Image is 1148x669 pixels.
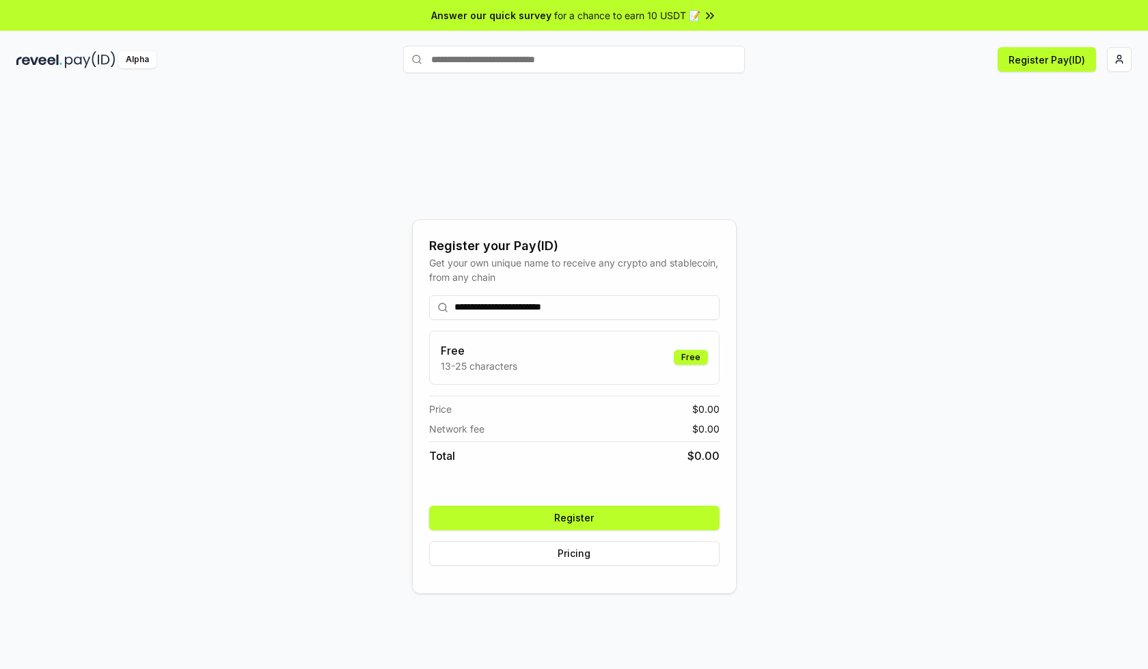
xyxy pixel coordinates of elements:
span: $ 0.00 [692,402,720,416]
img: pay_id [65,51,115,68]
span: Price [429,402,452,416]
button: Register Pay(ID) [998,47,1096,72]
button: Register [429,506,720,530]
span: Total [429,448,455,464]
p: 13-25 characters [441,359,517,373]
button: Pricing [429,541,720,566]
div: Get your own unique name to receive any crypto and stablecoin, from any chain [429,256,720,284]
div: Alpha [118,51,156,68]
h3: Free [441,342,517,359]
span: Network fee [429,422,484,436]
span: $ 0.00 [687,448,720,464]
span: for a chance to earn 10 USDT 📝 [554,8,700,23]
span: $ 0.00 [692,422,720,436]
div: Free [674,350,708,365]
div: Register your Pay(ID) [429,236,720,256]
img: reveel_dark [16,51,62,68]
span: Answer our quick survey [431,8,551,23]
